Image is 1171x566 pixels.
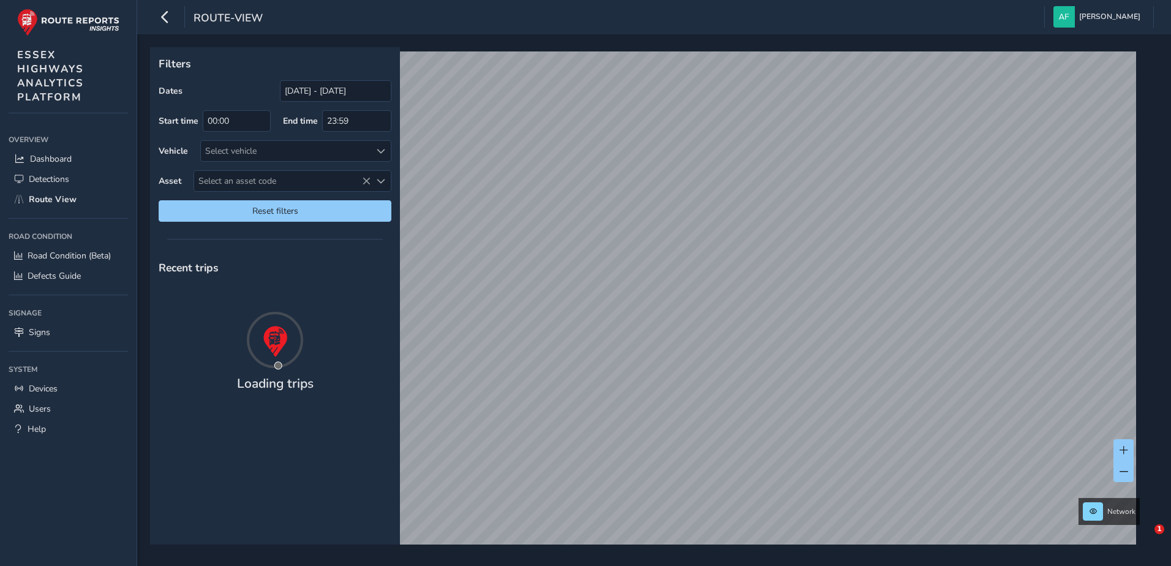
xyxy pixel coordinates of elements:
[9,304,128,322] div: Signage
[17,9,119,36] img: rr logo
[159,175,181,187] label: Asset
[9,246,128,266] a: Road Condition (Beta)
[29,326,50,338] span: Signs
[283,115,318,127] label: End time
[1107,507,1135,516] span: Network
[28,270,81,282] span: Defects Guide
[9,399,128,419] a: Users
[1079,6,1140,28] span: [PERSON_NAME]
[17,48,84,104] span: ESSEX HIGHWAYS ANALYTICS PLATFORM
[9,379,128,399] a: Devices
[159,56,391,72] p: Filters
[9,149,128,169] a: Dashboard
[194,171,371,191] span: Select an asset code
[159,115,198,127] label: Start time
[30,153,72,165] span: Dashboard
[9,419,128,439] a: Help
[159,200,391,222] button: Reset filters
[9,169,128,189] a: Detections
[237,376,314,391] h4: Loading trips
[159,145,188,157] label: Vehicle
[201,141,371,161] div: Select vehicle
[1129,524,1159,554] iframe: Intercom live chat
[9,322,128,342] a: Signs
[159,85,183,97] label: Dates
[1053,6,1145,28] button: [PERSON_NAME]
[154,51,1136,559] canvas: Map
[159,260,219,275] span: Recent trips
[29,173,69,185] span: Detections
[9,189,128,209] a: Route View
[29,194,77,205] span: Route View
[371,171,391,191] div: Select an asset code
[194,10,263,28] span: route-view
[9,360,128,379] div: System
[1053,6,1075,28] img: diamond-layout
[9,266,128,286] a: Defects Guide
[9,227,128,246] div: Road Condition
[168,205,382,217] span: Reset filters
[9,130,128,149] div: Overview
[1154,524,1164,534] span: 1
[29,383,58,394] span: Devices
[28,423,46,435] span: Help
[28,250,111,262] span: Road Condition (Beta)
[29,403,51,415] span: Users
